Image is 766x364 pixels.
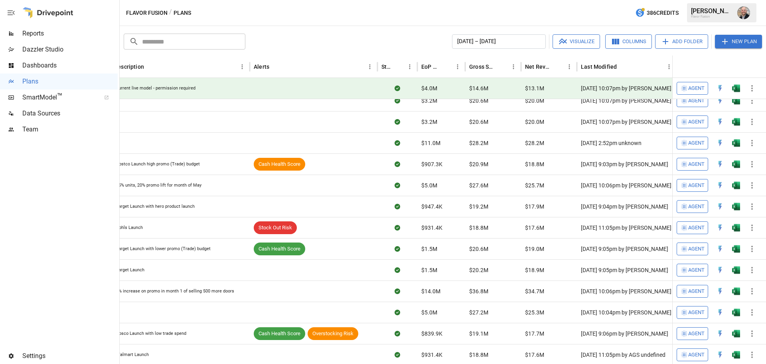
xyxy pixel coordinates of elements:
[452,34,546,49] button: [DATE] – [DATE]
[421,64,440,70] div: EoP Cash
[469,203,488,211] span: $19.2M
[716,181,724,189] img: quick-edit-flash.b8aec18c.svg
[441,61,452,72] button: Sort
[688,223,705,233] span: Agent
[716,224,724,232] div: Open in Quick Edit
[254,64,269,70] div: Alerts
[716,245,724,253] img: quick-edit-flash.b8aec18c.svg
[395,351,400,359] div: Sync complete
[126,8,168,18] button: Flavor Fusion
[525,308,544,316] span: $25.3M
[421,224,442,232] span: $931.4K
[677,137,708,149] button: Agent
[716,308,724,316] div: Open in Quick Edit
[22,29,118,38] span: Reports
[716,245,724,253] div: Open in Quick Edit
[677,82,708,95] button: Agent
[716,139,724,147] img: quick-edit-flash.b8aec18c.svg
[22,93,95,102] span: SmartModel
[395,181,400,189] div: Sync complete
[525,118,544,126] span: $20.0M
[469,118,488,126] span: $20.6M
[395,266,400,274] div: Sync complete
[577,302,677,323] div: [DATE] 10:04pm by [PERSON_NAME]
[22,45,118,54] span: Dazzler Studio
[145,61,156,72] button: Sort
[395,160,400,168] div: Sync complete
[716,330,724,338] div: Open in Quick Edit
[732,224,740,232] img: g5qfjXmAAAAABJRU5ErkJggg==
[647,8,679,18] span: 386 Credits
[395,224,400,232] div: Sync complete
[737,6,750,19] img: Dustin Jacobson
[688,139,705,148] span: Agent
[469,160,488,168] span: $20.9M
[469,64,496,70] div: Gross Sales
[421,84,437,92] span: $4.0M
[525,224,544,232] span: $17.6M
[116,267,144,273] div: Target Launch
[632,6,682,20] button: 386Credits
[553,34,600,49] button: Visualize
[716,160,724,168] img: quick-edit-flash.b8aec18c.svg
[577,238,677,259] div: [DATE] 9:05pm by [PERSON_NAME]
[22,77,118,86] span: Plans
[395,308,400,316] div: Sync complete
[688,329,705,338] span: Agent
[732,330,740,338] div: Open in Excel
[688,245,705,254] span: Agent
[577,280,677,302] div: [DATE] 10:06pm by [PERSON_NAME]
[577,196,677,217] div: [DATE] 9:04pm by [PERSON_NAME]
[508,61,519,72] button: Gross Sales column menu
[677,179,708,192] button: Agent
[577,90,677,111] div: [DATE] 10:07pm by [PERSON_NAME]
[525,203,544,211] span: $17.9M
[116,288,234,294] div: 2% increase on promo in month 1 of selling 500 more doors
[525,266,544,274] span: $18.9M
[308,330,358,338] span: Overstocking Risk
[716,330,724,338] img: quick-edit-flash.b8aec18c.svg
[732,118,740,126] img: g5qfjXmAAAAABJRU5ErkJggg==
[677,285,708,298] button: Agent
[732,330,740,338] img: g5qfjXmAAAAABJRU5ErkJggg==
[732,266,740,274] div: Open in Excel
[116,203,195,210] div: Target Launch with hero product launch
[421,160,442,168] span: $907.3K
[22,125,118,134] span: Team
[381,64,392,70] div: Status
[688,350,705,360] span: Agent
[655,34,708,49] button: Add Folder
[395,139,400,147] div: Sync complete
[732,2,755,24] button: Dustin Jacobson
[716,287,724,295] img: quick-edit-flash.b8aec18c.svg
[469,139,488,147] span: $28.2M
[469,287,488,295] span: $36.8M
[716,139,724,147] div: Open in Quick Edit
[716,266,724,274] div: Open in Quick Edit
[237,61,248,72] button: Description column menu
[577,175,677,196] div: [DATE] 10:06pm by [PERSON_NAME]
[421,97,437,105] span: $3.2M
[525,97,544,105] span: $20.0M
[677,221,708,234] button: Agent
[716,351,724,359] img: quick-edit-flash.b8aec18c.svg
[677,348,708,361] button: Agent
[469,245,488,253] span: $20.6M
[254,224,297,232] span: Stock Out Risk
[469,224,488,232] span: $18.8M
[553,61,564,72] button: Sort
[525,139,544,147] span: $28.2M
[732,224,740,232] div: Open in Excel
[688,308,705,317] span: Agent
[393,61,404,72] button: Sort
[716,224,724,232] img: quick-edit-flash.b8aec18c.svg
[525,245,544,253] span: $19.0M
[732,203,740,211] img: g5qfjXmAAAAABJRU5ErkJggg==
[716,181,724,189] div: Open in Quick Edit
[732,84,740,92] div: Open in Excel
[395,203,400,211] div: Sync complete
[525,64,552,70] div: Net Revenue
[732,97,740,105] div: Open in Excel
[716,266,724,274] img: quick-edit-flash.b8aec18c.svg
